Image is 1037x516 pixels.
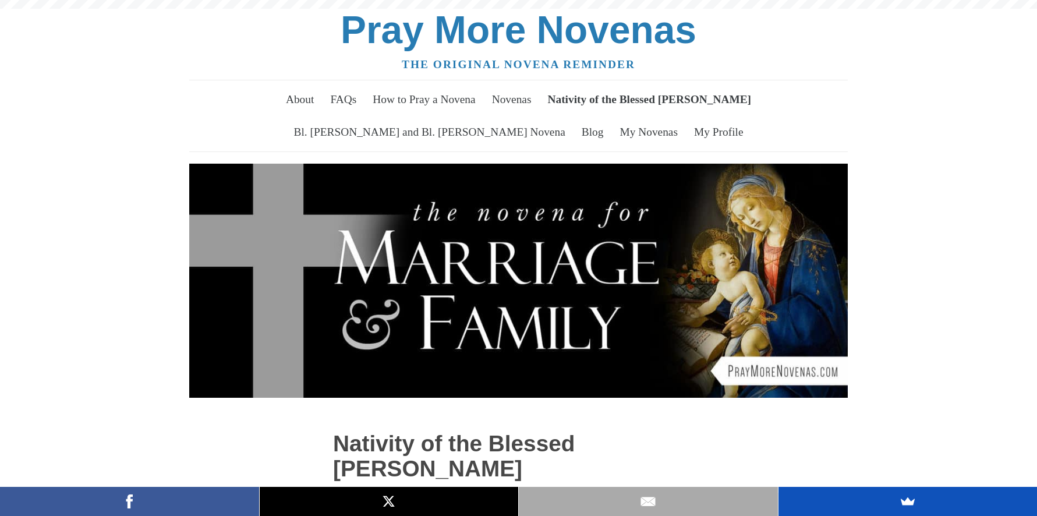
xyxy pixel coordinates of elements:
[541,83,758,116] a: Nativity of the Blessed [PERSON_NAME]
[121,493,138,510] img: Facebook
[485,83,538,116] a: Novenas
[333,432,659,481] h1: Nativity of the Blessed [PERSON_NAME]
[260,487,519,516] a: X
[324,83,363,116] a: FAQs
[189,164,848,398] img: Join in praying the Nativity of the Blessed Virgin Mary Novena
[341,8,696,51] a: Pray More Novenas
[687,116,750,149] a: My Profile
[899,493,916,510] img: SumoMe
[366,83,483,116] a: How to Pray a Novena
[402,58,635,70] a: The original novena reminder
[639,493,657,510] img: Email
[519,487,778,516] a: Email
[613,116,685,149] a: My Novenas
[279,83,321,116] a: About
[575,116,610,149] a: Blog
[287,116,572,149] a: Bl. [PERSON_NAME] and Bl. [PERSON_NAME] Novena
[380,493,398,510] img: X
